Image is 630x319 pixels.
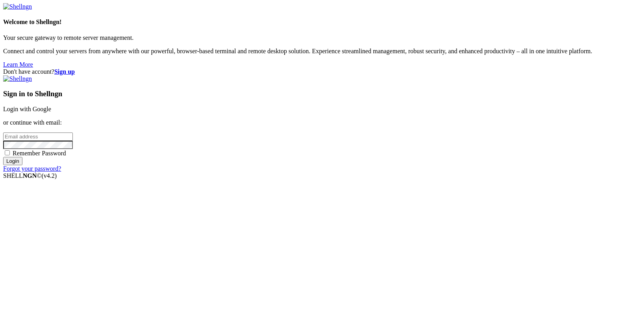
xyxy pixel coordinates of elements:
input: Remember Password [5,150,10,155]
p: Connect and control your servers from anywhere with our powerful, browser-based terminal and remo... [3,48,627,55]
p: or continue with email: [3,119,627,126]
img: Shellngn [3,75,32,82]
p: Your secure gateway to remote server management. [3,34,627,41]
h3: Sign in to Shellngn [3,90,627,98]
b: NGN [23,172,37,179]
input: Email address [3,132,73,141]
a: Login with Google [3,106,51,112]
input: Login [3,157,22,165]
span: SHELL © [3,172,57,179]
a: Sign up [54,68,75,75]
img: Shellngn [3,3,32,10]
h4: Welcome to Shellngn! [3,19,627,26]
a: Forgot your password? [3,165,61,172]
div: Don't have account? [3,68,627,75]
span: Remember Password [13,150,66,157]
span: 4.2.0 [42,172,57,179]
a: Learn More [3,61,33,68]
